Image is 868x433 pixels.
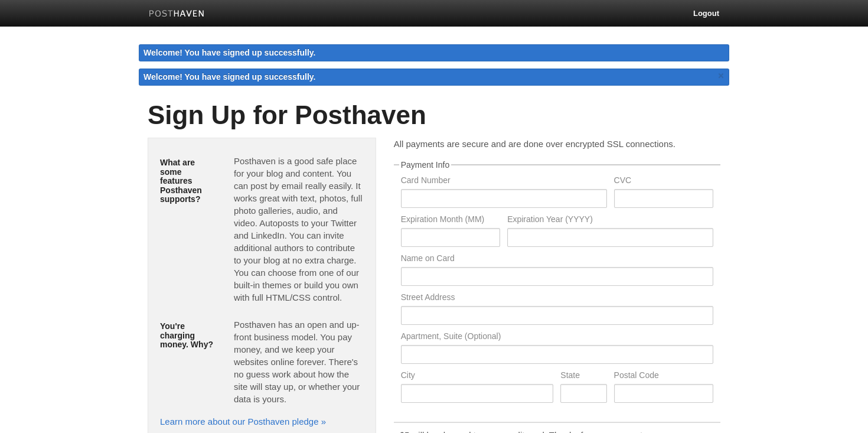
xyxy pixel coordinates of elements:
label: Postal Code [614,371,713,382]
label: Name on Card [401,254,713,265]
legend: Payment Info [399,161,452,169]
label: Apartment, Suite (Optional) [401,332,713,343]
label: Expiration Year (YYYY) [507,215,713,226]
h1: Sign Up for Posthaven [148,101,720,129]
label: Card Number [401,176,607,187]
h5: You're charging money. Why? [160,322,216,349]
span: Welcome! You have signed up successfully. [143,72,316,82]
label: City [401,371,554,382]
a: × [716,69,726,83]
img: Posthaven-bar [149,10,205,19]
a: Learn more about our Posthaven pledge » [160,416,326,427]
label: CVC [614,176,713,187]
label: Expiration Month (MM) [401,215,500,226]
p: All payments are secure and are done over encrypted SSL connections. [394,138,720,150]
label: State [560,371,606,382]
p: Posthaven has an open and up-front business model. You pay money, and we keep your websites onlin... [234,318,364,405]
p: Posthaven is a good safe place for your blog and content. You can post by email really easily. It... [234,155,364,304]
h5: What are some features Posthaven supports? [160,158,216,204]
label: Street Address [401,293,713,304]
div: Welcome! You have signed up successfully. [139,44,729,61]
